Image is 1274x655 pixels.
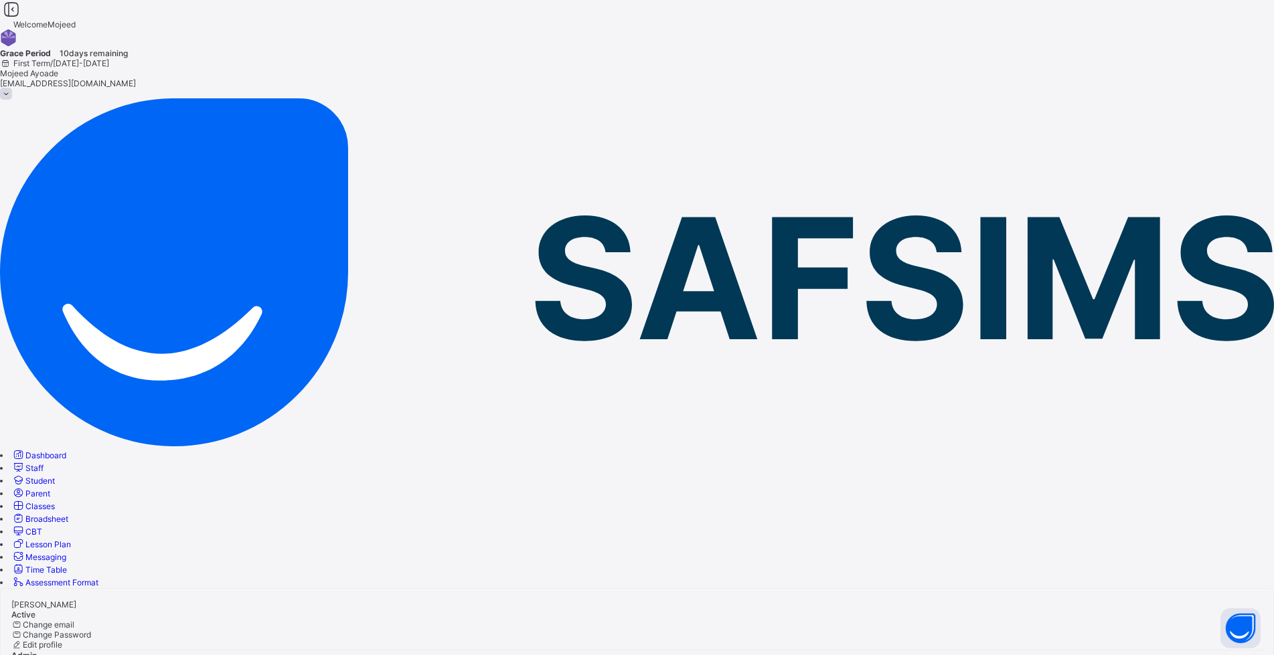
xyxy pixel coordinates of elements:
[25,476,55,486] span: Student
[1220,608,1261,648] button: Open asap
[25,577,98,587] span: Assessment Format
[11,450,66,460] a: Dashboard
[25,514,68,524] span: Broadsheet
[11,514,68,524] a: Broadsheet
[11,527,42,537] a: CBT
[25,463,44,473] span: Staff
[13,19,76,29] span: Welcome Mojeed
[11,476,55,486] a: Student
[25,539,71,549] span: Lesson Plan
[23,620,74,630] span: Change email
[11,539,71,549] a: Lesson Plan
[25,565,67,575] span: Time Table
[25,488,50,498] span: Parent
[25,450,66,460] span: Dashboard
[11,552,66,562] a: Messaging
[25,552,66,562] span: Messaging
[11,577,98,587] a: Assessment Format
[11,501,55,511] a: Classes
[23,630,91,640] span: Change Password
[23,640,62,650] span: Edit profile
[11,463,44,473] a: Staff
[60,48,128,58] span: 10 days remaining
[11,610,35,620] span: Active
[11,599,76,610] span: [PERSON_NAME]
[25,527,42,537] span: CBT
[25,501,55,511] span: Classes
[11,488,50,498] a: Parent
[11,565,67,575] a: Time Table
